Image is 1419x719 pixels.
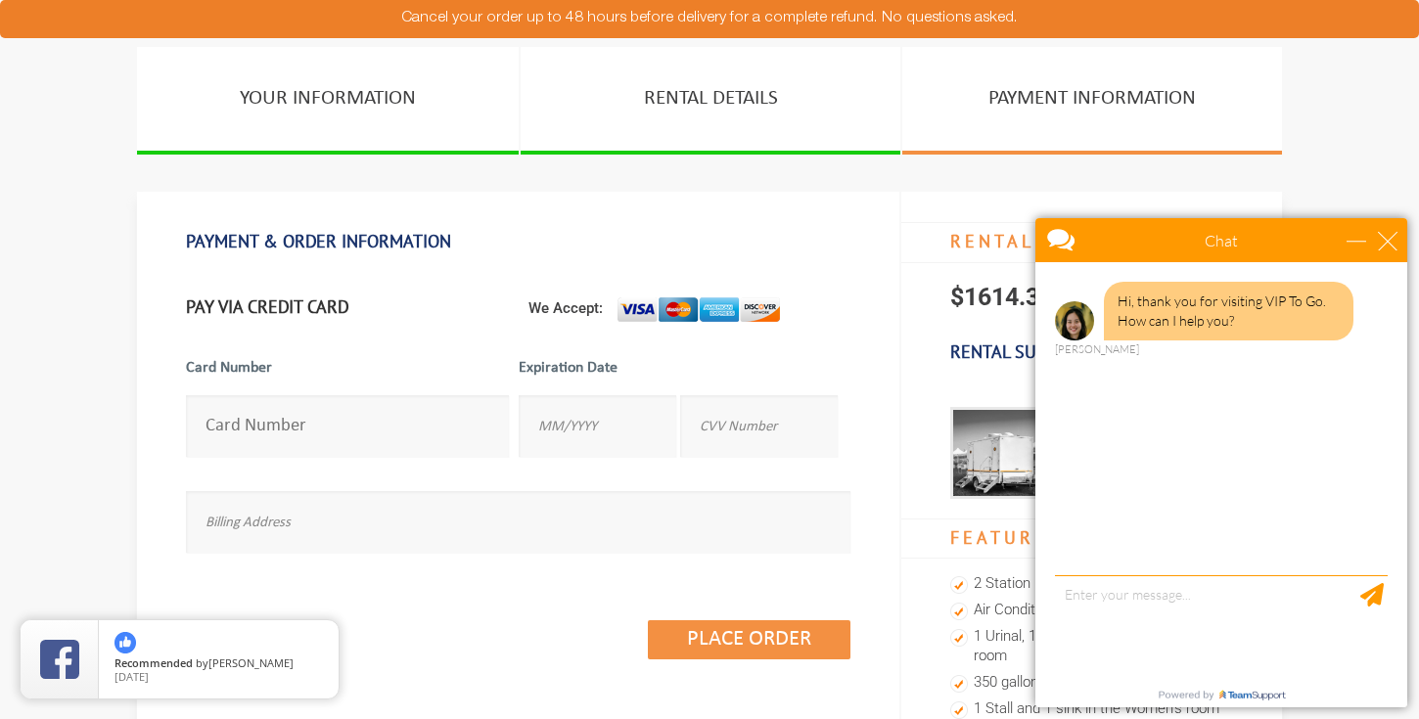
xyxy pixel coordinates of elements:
input: Place Order [648,620,850,659]
span: [PERSON_NAME] [208,655,294,670]
a: RENTAL DETAILS [521,47,900,155]
iframe: Live Chat Box [1024,206,1419,719]
h1: PAYMENT & ORDER INFORMATION [186,221,850,262]
span: by [114,657,323,671]
img: thumbs up icon [114,632,136,653]
li: 350 gallon waste tank [950,670,1233,697]
li: Air Condition & Heat [950,598,1233,624]
label: Card Number [186,357,509,390]
span: We Accept: [528,299,618,317]
h3: Rental Summary [901,332,1282,373]
h4: Features Included [901,518,1282,560]
h4: RENTAL RATE [901,222,1282,263]
label: PAY VIA CREDIT CARD [186,296,348,318]
input: Card Number [186,395,509,457]
input: MM/YYYY [519,395,676,457]
a: PAYMENT INFORMATION [902,47,1282,155]
p: $1614.39 [901,263,1282,332]
input: CVV Number [680,395,838,457]
label: Expiration Date [519,357,842,390]
li: 2 Station Restroom with all amenity's [950,571,1233,598]
li: 1 Urinal, 1 stall, and a sink in the Men's room [950,624,1233,670]
span: Recommended [114,655,193,670]
img: Review Rating [40,640,79,679]
a: YOUR INFORMATION [137,47,519,155]
span: [DATE] [114,669,149,684]
input: Billing Address [186,491,850,553]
